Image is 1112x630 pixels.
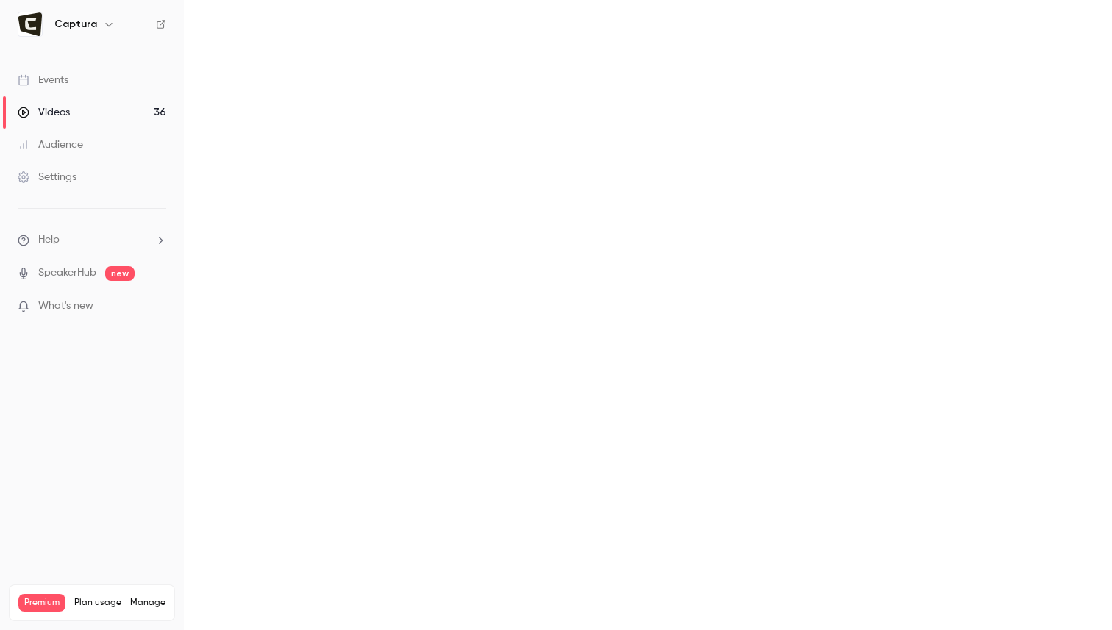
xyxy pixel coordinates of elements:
[18,12,42,36] img: Captura
[105,266,135,281] span: new
[149,300,166,313] iframe: Noticeable Trigger
[18,232,166,248] li: help-dropdown-opener
[18,73,68,87] div: Events
[54,17,97,32] h6: Captura
[38,265,96,281] a: SpeakerHub
[18,170,76,185] div: Settings
[130,597,165,609] a: Manage
[18,105,70,120] div: Videos
[38,232,60,248] span: Help
[18,137,83,152] div: Audience
[18,594,65,612] span: Premium
[38,298,93,314] span: What's new
[74,597,121,609] span: Plan usage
